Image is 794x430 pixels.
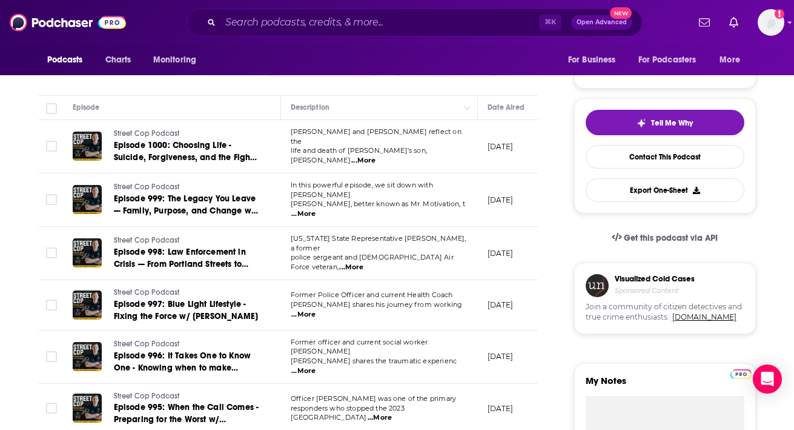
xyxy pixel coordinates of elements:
[615,286,695,295] h4: Sponsored Content
[46,194,57,205] span: Toggle select row
[291,357,457,365] span: [PERSON_NAME] shares the traumatic experienc
[586,302,744,323] span: Join a community of citizen detectives and true crime enthusiasts.
[114,183,180,191] span: Street Cop Podcast
[758,9,784,36] button: Show profile menu
[114,140,259,187] span: Episode 1000: Choosing Life - Suicide, Forgiveness, and the Fight for Change w/ [PERSON_NAME] and...
[694,12,715,33] a: Show notifications dropdown
[651,118,693,128] span: Tell Me Why
[586,274,609,297] img: coldCase.18b32719.png
[460,101,475,115] button: Column Actions
[114,193,259,217] a: Episode 999: The Legacy You Leave — Family, Purpose, and Change w/ [PERSON_NAME] (Mr. Motivation)
[114,298,259,323] a: Episode 997: Blue Light Lifestyle - Fixing the Force w/ [PERSON_NAME]
[114,340,180,348] span: Street Cop Podcast
[291,200,465,208] span: [PERSON_NAME], better known as Mr. Motivation, t
[114,235,259,246] a: Street Cop Podcast
[291,181,433,199] span: In this powerful episode, we sit down with [PERSON_NAME]
[73,100,100,115] div: Episode
[187,8,643,36] div: Search podcasts, credits, & more...
[574,263,756,363] a: Visualized Cold CasesSponsored ContentJoin a community of citizen detectives and true crime enthu...
[637,118,646,128] img: tell me why sparkle
[615,274,695,284] h3: Visualized Cold Cases
[46,300,57,311] span: Toggle select row
[724,12,743,33] a: Show notifications dropdown
[291,100,329,115] div: Description
[46,351,57,362] span: Toggle select row
[46,403,57,414] span: Toggle select row
[114,236,180,244] span: Street Cop Podcast
[624,233,718,243] span: Get this podcast via API
[586,145,744,169] a: Contact This Podcast
[602,223,728,253] a: Get this podcast via API
[775,9,784,19] svg: Add a profile image
[114,288,180,297] span: Street Cop Podcast
[114,129,180,138] span: Street Cop Podcast
[153,52,196,69] span: Monitoring
[730,368,752,379] a: Pro website
[114,391,259,402] a: Street Cop Podcast
[758,9,784,36] img: User Profile
[630,49,714,72] button: open menu
[114,247,249,306] span: Episode 998: Law Enforcement in Crisis — From Portland Streets to National Struggles w/ [US_STATE...
[577,19,627,25] span: Open Advanced
[488,351,514,361] p: [DATE]
[291,300,463,309] span: [PERSON_NAME] shares his journey from working
[488,403,514,414] p: [DATE]
[351,156,375,166] span: ...More
[488,195,514,205] p: [DATE]
[39,49,99,72] button: open menu
[672,312,736,321] a: [DOMAIN_NAME]
[586,110,744,135] button: tell me why sparkleTell Me Why
[291,209,316,219] span: ...More
[46,141,57,152] span: Toggle select row
[488,141,514,152] p: [DATE]
[753,364,782,394] div: Open Intercom Messenger
[339,263,363,272] span: ...More
[10,11,126,34] img: Podchaser - Follow, Share and Rate Podcasts
[610,7,632,19] span: New
[114,351,251,385] span: Episode 996: It Takes One to Know One - Knowing when to make changes w/ [PERSON_NAME]
[114,287,259,298] a: Street Cop Podcast
[114,129,259,139] a: Street Cop Podcast
[114,299,259,321] span: Episode 997: Blue Light Lifestyle - Fixing the Force w/ [PERSON_NAME]
[291,310,316,320] span: ...More
[114,392,180,400] span: Street Cop Podcast
[114,401,259,426] a: Episode 995: When the Call Comes - Preparing for the Worst w/ [PERSON_NAME]
[488,100,524,115] div: Date Aired
[638,52,696,69] span: For Podcasters
[488,248,514,258] p: [DATE]
[291,366,316,376] span: ...More
[291,404,405,422] span: responders who stopped the 2023 [GEOGRAPHIC_DATA]
[291,146,428,164] span: life and death of [PERSON_NAME]’s son, [PERSON_NAME]
[291,127,462,146] span: [PERSON_NAME] and [PERSON_NAME] reflect on the
[568,52,616,69] span: For Business
[105,52,131,69] span: Charts
[114,350,259,374] a: Episode 996: It Takes One to Know One - Knowing when to make changes w/ [PERSON_NAME]
[730,369,752,379] img: Podchaser Pro
[539,15,561,30] span: ⌘ K
[291,234,466,252] span: [US_STATE] State Representative [PERSON_NAME], a former
[145,49,212,72] button: open menu
[291,338,428,356] span: Former officer and current social worker [PERSON_NAME]
[560,49,631,72] button: open menu
[114,139,259,164] a: Episode 1000: Choosing Life - Suicide, Forgiveness, and the Fight for Change w/ [PERSON_NAME] and...
[114,182,259,193] a: Street Cop Podcast
[368,413,392,423] span: ...More
[571,15,632,30] button: Open AdvancedNew
[47,52,83,69] span: Podcasts
[711,49,755,72] button: open menu
[114,193,258,228] span: Episode 999: The Legacy You Leave — Family, Purpose, and Change w/ [PERSON_NAME] (Mr. Motivation)
[586,375,744,396] label: My Notes
[758,9,784,36] span: Logged in as mgehrig2
[291,394,457,403] span: Officer [PERSON_NAME] was one of the primary
[46,247,57,258] span: Toggle select row
[220,13,539,32] input: Search podcasts, credits, & more...
[114,246,259,270] a: Episode 998: Law Enforcement in Crisis — From Portland Streets to National Struggles w/ [US_STATE...
[291,291,453,299] span: Former Police Officer and current Health Coach
[720,52,740,69] span: More
[586,178,744,202] button: Export One-Sheet
[114,339,259,350] a: Street Cop Podcast
[291,253,454,271] span: police sergeant and [DEMOGRAPHIC_DATA] Air Force veteran,
[98,49,139,72] a: Charts
[488,300,514,310] p: [DATE]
